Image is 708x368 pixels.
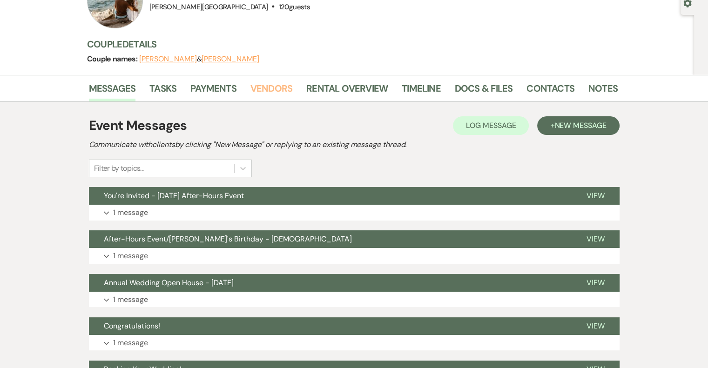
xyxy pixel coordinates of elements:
[113,250,148,262] p: 1 message
[455,81,512,101] a: Docs & Files
[87,54,139,64] span: Couple names:
[554,120,606,130] span: New Message
[104,234,352,244] span: After-Hours Event/[PERSON_NAME]'s Birthday - [DEMOGRAPHIC_DATA]
[113,207,148,219] p: 1 message
[89,335,620,351] button: 1 message
[453,116,529,135] button: Log Message
[537,116,619,135] button: +New Message
[87,38,608,51] h3: Couple Details
[587,191,605,201] span: View
[104,278,234,288] span: Annual Wedding Open House - [DATE]
[104,321,160,331] span: Congratulations!
[89,317,572,335] button: Congratulations!
[104,191,244,201] span: You're Invited - [DATE] After-Hours Event
[89,248,620,264] button: 1 message
[588,81,618,101] a: Notes
[587,234,605,244] span: View
[190,81,236,101] a: Payments
[149,81,176,101] a: Tasks
[466,120,516,130] span: Log Message
[306,81,388,101] a: Rental Overview
[202,55,259,63] button: [PERSON_NAME]
[89,116,187,135] h1: Event Messages
[250,81,292,101] a: Vendors
[572,187,620,205] button: View
[89,292,620,308] button: 1 message
[526,81,574,101] a: Contacts
[89,139,620,150] h2: Communicate with clients by clicking "New Message" or replying to an existing message thread.
[113,337,148,349] p: 1 message
[89,205,620,221] button: 1 message
[89,274,572,292] button: Annual Wedding Open House - [DATE]
[89,230,572,248] button: After-Hours Event/[PERSON_NAME]'s Birthday - [DEMOGRAPHIC_DATA]
[572,230,620,248] button: View
[149,2,268,12] span: [PERSON_NAME][GEOGRAPHIC_DATA]
[587,321,605,331] span: View
[572,274,620,292] button: View
[139,54,259,64] span: &
[572,317,620,335] button: View
[94,163,144,174] div: Filter by topics...
[139,55,197,63] button: [PERSON_NAME]
[113,294,148,306] p: 1 message
[279,2,310,12] span: 120 guests
[587,278,605,288] span: View
[402,81,441,101] a: Timeline
[89,81,136,101] a: Messages
[89,187,572,205] button: You're Invited - [DATE] After-Hours Event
